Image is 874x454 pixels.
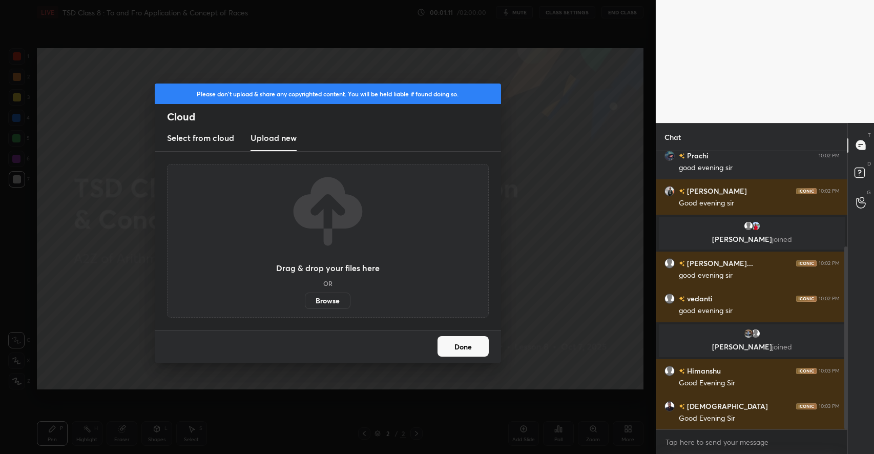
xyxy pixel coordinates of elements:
[819,152,840,158] div: 10:02 PM
[743,221,754,231] img: default.png
[679,261,685,266] img: no-rating-badge.077c3623.svg
[679,296,685,302] img: no-rating-badge.077c3623.svg
[685,293,713,304] h6: vedanti
[664,185,675,196] img: 05e749d9c8f4492ba3b7bd8dd861dda6.jpg
[664,150,675,160] img: 0b5280b2534d4ec281d3830fed677053.82514789_3
[819,188,840,194] div: 10:02 PM
[656,151,848,430] div: grid
[868,131,871,139] p: T
[679,368,685,374] img: no-rating-badge.077c3623.svg
[867,189,871,196] p: G
[796,403,817,409] img: iconic-dark.1390631f.png
[685,258,753,269] h6: [PERSON_NAME]...
[167,110,501,123] h2: Cloud
[679,153,685,159] img: no-rating-badge.077c3623.svg
[685,365,721,376] h6: Himanshu
[796,188,817,194] img: iconic-dark.1390631f.png
[819,403,840,409] div: 10:03 PM
[819,260,840,266] div: 10:02 PM
[751,328,761,339] img: default.png
[819,367,840,374] div: 10:03 PM
[772,342,792,352] span: joined
[679,198,840,209] div: Good evening sir
[796,260,817,266] img: iconic-dark.1390631f.png
[796,295,817,301] img: iconic-dark.1390631f.png
[438,336,489,357] button: Done
[679,163,840,173] div: good evening sir
[685,401,768,411] h6: [DEMOGRAPHIC_DATA]
[751,221,761,231] img: 3
[867,160,871,168] p: D
[685,185,747,196] h6: [PERSON_NAME]
[323,280,332,286] h5: OR
[664,258,675,268] img: default.png
[251,132,297,144] h3: Upload new
[679,378,840,388] div: Good Evening Sir
[155,84,501,104] div: Please don't upload & share any copyrighted content. You will be held liable if found doing so.
[665,343,839,351] p: [PERSON_NAME]
[743,328,754,339] img: 3
[276,264,380,272] h3: Drag & drop your files here
[664,293,675,303] img: default.png
[664,401,675,411] img: 0fa2fc8f27e5470a8fabe12426740bf1.jpg
[656,123,689,151] p: Chat
[167,132,234,144] h3: Select from cloud
[819,295,840,301] div: 10:02 PM
[772,234,792,244] span: joined
[796,367,817,374] img: iconic-dark.1390631f.png
[664,365,675,376] img: default.png
[665,235,839,243] p: [PERSON_NAME]
[679,189,685,194] img: no-rating-badge.077c3623.svg
[679,404,685,409] img: no-rating-badge.077c3623.svg
[679,414,840,424] div: Good Evening Sir
[679,306,840,316] div: good evening sir
[679,271,840,281] div: good evening sir
[685,150,709,161] h6: Prachi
